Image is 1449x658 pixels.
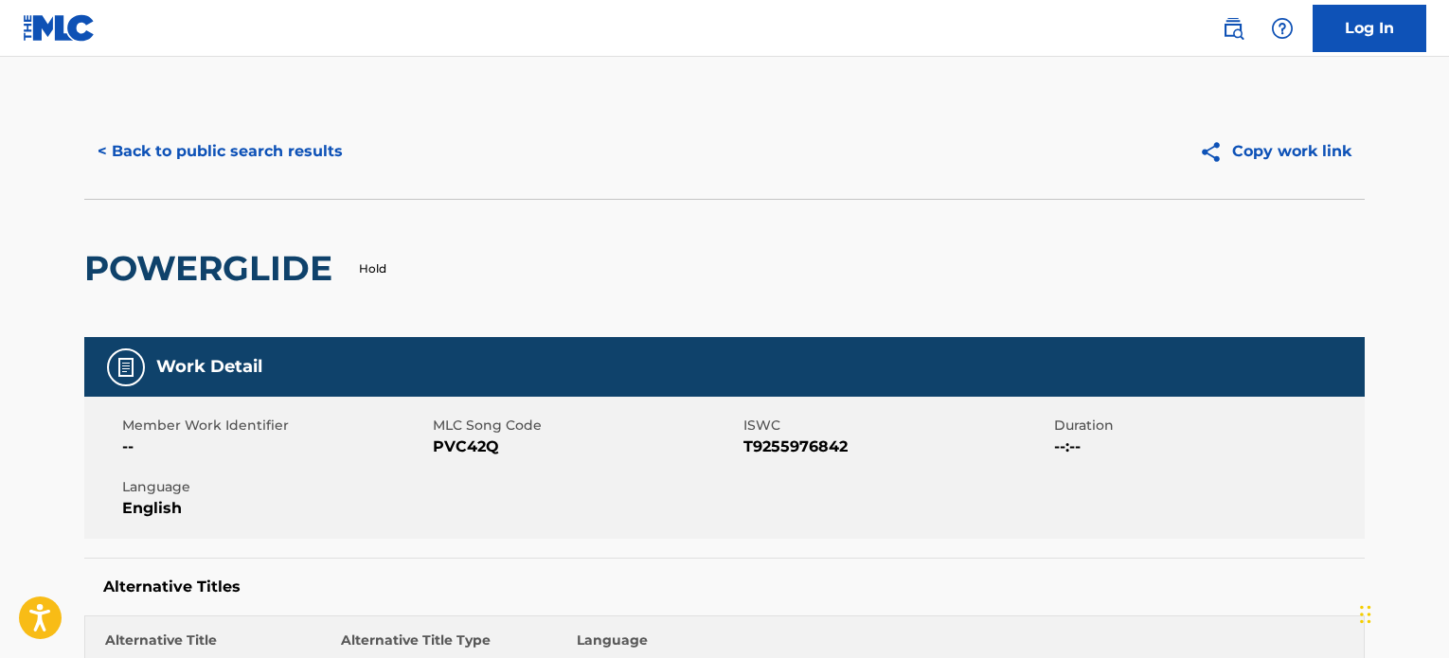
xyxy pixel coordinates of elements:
[1054,436,1360,458] span: --:--
[115,356,137,379] img: Work Detail
[1263,9,1301,47] div: Help
[1313,5,1426,52] a: Log In
[122,497,428,520] span: English
[1360,586,1371,643] div: Drag
[156,356,262,378] h5: Work Detail
[23,14,96,42] img: MLC Logo
[122,416,428,436] span: Member Work Identifier
[84,247,342,290] h2: POWERGLIDE
[84,128,356,175] button: < Back to public search results
[433,436,739,458] span: PVC42Q
[1354,567,1449,658] iframe: Chat Widget
[743,416,1049,436] span: ISWC
[1271,17,1294,40] img: help
[122,436,428,458] span: --
[1214,9,1252,47] a: Public Search
[1186,128,1365,175] button: Copy work link
[122,477,428,497] span: Language
[103,578,1346,596] h5: Alternative Titles
[743,436,1049,458] span: T9255976842
[1199,140,1232,164] img: Copy work link
[1222,17,1244,40] img: search
[1054,416,1360,436] span: Duration
[359,260,386,277] p: Hold
[433,416,739,436] span: MLC Song Code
